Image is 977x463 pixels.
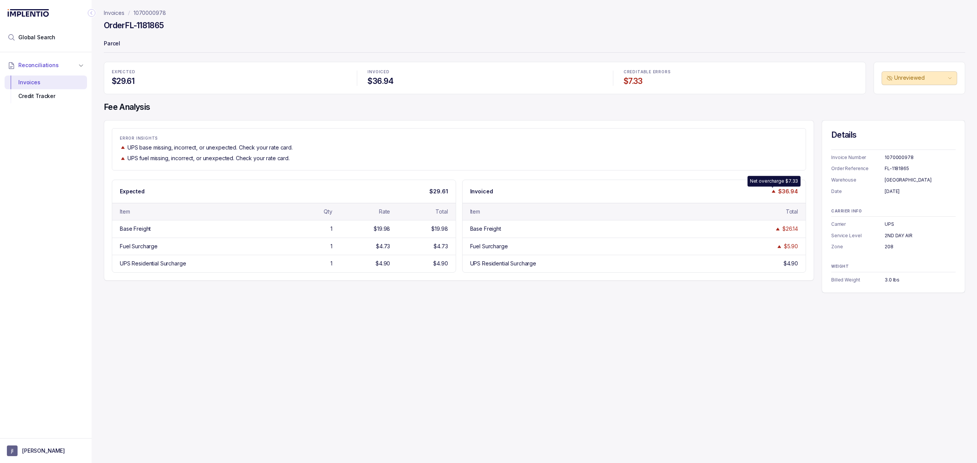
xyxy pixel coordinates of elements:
div: $19.98 [431,225,448,233]
div: $4.90 [433,260,448,267]
div: 1 [331,260,332,267]
div: Item [470,208,480,215]
div: FL-1181865 [885,165,956,172]
div: [GEOGRAPHIC_DATA] [885,176,956,184]
p: Net overcharge $7.33 [750,177,798,185]
div: $4.90 [784,260,798,267]
div: UPS [885,220,956,228]
p: Expected [120,188,145,195]
div: Reconciliations [5,74,87,105]
img: trend image [775,226,781,232]
p: Zone [831,243,885,251]
p: $29.61 [429,188,448,195]
p: WEIGHT [831,264,956,269]
span: User initials [7,445,18,456]
p: Service Level [831,232,885,240]
div: Total [435,208,448,215]
div: Base Freight [470,225,501,233]
p: CARRIER INFO [831,209,956,214]
p: Unreviewed [894,74,946,82]
p: Date [831,188,885,195]
a: 1070000978 [134,9,166,17]
p: INVOICED [368,70,602,74]
a: Invoices [104,9,124,17]
div: $19.98 [374,225,390,233]
h4: $29.61 [112,76,346,87]
p: Order Reference [831,165,885,172]
div: 1 [331,225,332,233]
div: 2ND DAY AIR [885,232,956,240]
div: Base Freight [120,225,151,233]
h4: $36.94 [368,76,602,87]
button: User initials[PERSON_NAME] [7,445,85,456]
p: Invoice Number [831,154,885,161]
p: UPS base missing, incorrect, or unexpected. Check your rate card. [127,144,293,151]
p: Carrier [831,220,885,228]
div: Fuel Surcharge [470,243,508,250]
button: Unreviewed [882,71,957,85]
div: 1070000978 [885,154,956,161]
div: Fuel Surcharge [120,243,158,250]
div: Rate [379,208,390,215]
div: 1 [331,243,332,250]
div: UPS Residential Surcharge [120,260,186,267]
p: [PERSON_NAME] [22,447,65,455]
div: UPS Residential Surcharge [470,260,537,267]
div: $26.14 [782,225,798,233]
div: $4.73 [376,243,390,250]
p: ERROR INSIGHTS [120,136,798,141]
div: 3.0 lbs [885,276,956,284]
img: trend image [120,145,126,150]
p: CREDITABLE ERRORS [624,70,858,74]
h4: Order FL-1181865 [104,20,164,31]
p: EXPECTED [112,70,346,74]
p: Invoiced [470,188,493,195]
img: trend image [120,156,126,161]
p: Parcel [104,37,965,52]
div: Item [120,208,130,215]
div: Collapse Icon [87,8,96,18]
p: Warehouse [831,176,885,184]
div: Credit Tracker [11,89,81,103]
img: trend image [771,188,777,194]
h4: Fee Analysis [104,102,965,113]
div: Qty [324,208,332,215]
p: $36.94 [778,188,798,195]
div: $5.90 [784,243,798,250]
p: UPS fuel missing, incorrect, or unexpected. Check your rate card. [127,154,290,162]
img: trend image [776,244,782,249]
h4: $7.33 [624,76,858,87]
div: Total [786,208,798,215]
div: $4.90 [376,260,390,267]
p: Billed Weight [831,276,885,284]
div: $4.73 [434,243,448,250]
button: Reconciliations [5,57,87,74]
div: [DATE] [885,188,956,195]
div: Invoices [11,76,81,89]
span: Global Search [18,34,55,41]
div: 208 [885,243,956,251]
span: Reconciliations [18,61,59,69]
h4: Details [831,130,956,140]
nav: breadcrumb [104,9,166,17]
